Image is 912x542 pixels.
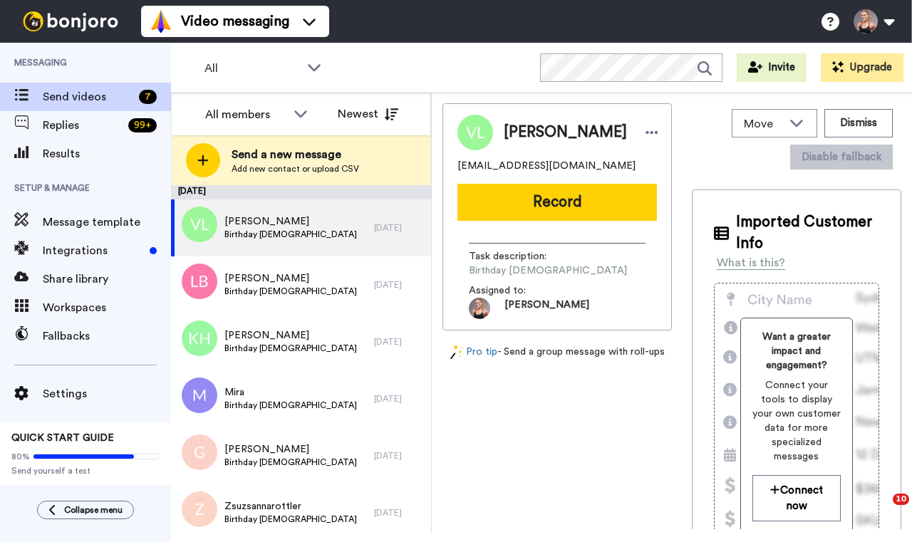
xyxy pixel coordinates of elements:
[752,475,841,521] button: Connect now
[43,385,171,402] span: Settings
[43,299,171,316] span: Workspaces
[374,336,424,348] div: [DATE]
[182,491,217,527] img: z.png
[224,400,357,411] span: Birthday [DEMOGRAPHIC_DATA]
[37,501,134,519] button: Collapse menu
[224,271,357,286] span: [PERSON_NAME]
[744,115,782,132] span: Move
[171,185,431,199] div: [DATE]
[457,159,636,173] span: [EMAIL_ADDRESS][DOMAIN_NAME]
[204,60,300,77] span: All
[182,320,217,356] img: kh.png
[327,100,409,128] button: Newest
[893,494,909,505] span: 10
[64,504,123,516] span: Collapse menu
[43,88,133,105] span: Send videos
[17,11,124,31] img: bj-logo-header-white.svg
[864,494,898,528] iframe: Intercom live chat
[504,298,589,319] span: [PERSON_NAME]
[469,298,490,319] img: bbf9e361-706d-497a-b40a-e48c4100e2e5-1692461986.jpg
[11,465,160,476] span: Send yourself a test
[182,377,217,413] img: m.png
[469,249,569,264] span: Task description :
[224,514,357,525] span: Birthday [DEMOGRAPHIC_DATA]
[150,10,172,33] img: vm-color.svg
[139,90,157,104] div: 7
[442,345,672,360] div: - Send a group message with roll-ups
[224,328,357,343] span: [PERSON_NAME]
[824,109,893,137] button: Dismiss
[374,393,424,405] div: [DATE]
[450,345,463,360] img: magic-wand.svg
[752,378,841,464] span: Connect your tools to display your own customer data for more specialized messages
[736,212,879,254] span: Imported Customer Info
[752,330,841,372] span: Want a greater impact and engagement?
[821,53,903,82] button: Upgrade
[374,507,424,518] div: [DATE]
[11,451,30,462] span: 80%
[182,434,217,470] img: g.png
[504,122,627,143] span: [PERSON_NAME]
[469,283,569,298] span: Assigned to:
[43,242,144,259] span: Integrations
[224,442,357,457] span: [PERSON_NAME]
[43,214,171,231] span: Message template
[374,279,424,291] div: [DATE]
[457,115,493,150] img: Image of Victoria Lee
[224,457,357,468] span: Birthday [DEMOGRAPHIC_DATA]
[224,385,357,400] span: Mira
[224,286,357,297] span: Birthday [DEMOGRAPHIC_DATA]
[224,214,357,229] span: [PERSON_NAME]
[224,229,357,240] span: Birthday [DEMOGRAPHIC_DATA]
[224,343,357,354] span: Birthday [DEMOGRAPHIC_DATA]
[469,264,627,278] span: Birthday [DEMOGRAPHIC_DATA]
[374,450,424,462] div: [DATE]
[128,118,157,132] div: 99 +
[737,53,807,82] button: Invite
[224,499,357,514] span: Zsuzsannarottler
[182,264,217,299] img: lb.png
[43,117,123,134] span: Replies
[205,106,286,123] div: All members
[232,163,359,174] span: Add new contact or upload CSV
[43,145,171,162] span: Results
[374,222,424,234] div: [DATE]
[717,254,785,271] div: What is this?
[232,146,359,163] span: Send a new message
[181,11,289,31] span: Video messaging
[11,433,114,443] span: QUICK START GUIDE
[450,345,497,360] a: Pro tip
[43,328,171,345] span: Fallbacks
[182,207,217,242] img: vl.png
[43,271,171,288] span: Share library
[457,184,657,221] button: Record
[790,145,893,170] button: Disable fallback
